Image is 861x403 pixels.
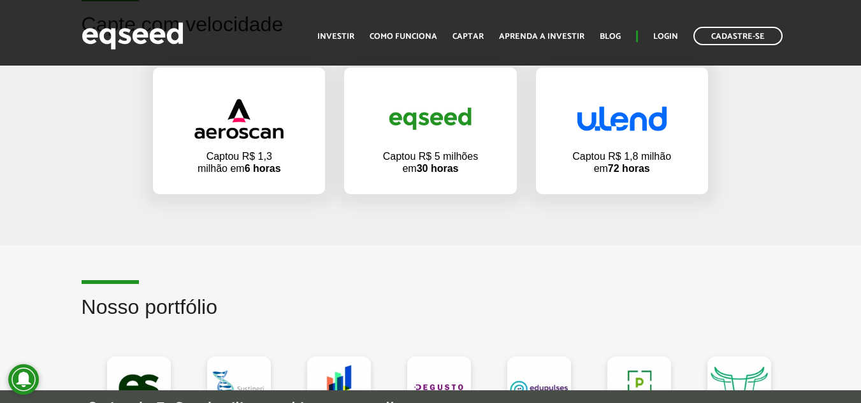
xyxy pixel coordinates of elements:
[82,296,780,337] h2: Nosso portfólio
[194,99,284,139] img: captar-velocidade-aeroscan.png
[370,32,437,41] a: Como funciona
[452,32,484,41] a: Captar
[571,150,673,174] p: Captou R$ 1,8 milhão em
[577,106,667,131] img: captar-velocidade-ulend.png
[386,97,475,140] img: captar-velocidade-eqseed.png
[82,19,184,53] img: EqSeed
[499,32,584,41] a: Aprenda a investir
[245,163,281,174] strong: 6 horas
[608,163,650,174] strong: 72 horas
[382,150,478,174] p: Captou R$ 5 milhões em
[693,27,783,45] a: Cadastre-se
[417,163,459,174] strong: 30 horas
[317,32,354,41] a: Investir
[653,32,678,41] a: Login
[600,32,621,41] a: Blog
[191,150,287,174] p: Captou R$ 1,3 milhão em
